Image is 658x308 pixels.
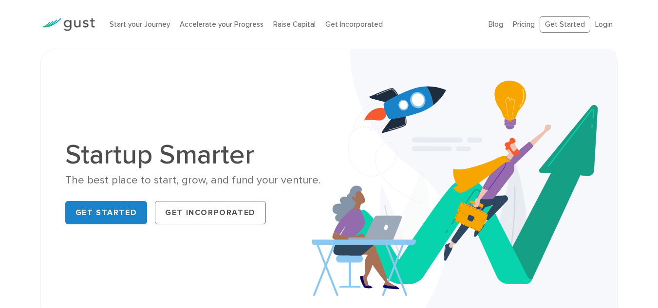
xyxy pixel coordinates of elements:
[155,201,266,224] a: Get Incorporated
[65,201,148,224] a: Get Started
[180,20,263,29] a: Accelerate your Progress
[110,20,170,29] a: Start your Journey
[273,20,316,29] a: Raise Capital
[65,173,322,187] div: The best place to start, grow, and fund your venture.
[540,16,590,33] a: Get Started
[325,20,383,29] a: Get Incorporated
[65,141,322,168] h1: Startup Smarter
[489,20,503,29] a: Blog
[595,20,613,29] a: Login
[513,20,535,29] a: Pricing
[40,18,95,31] img: Gust Logo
